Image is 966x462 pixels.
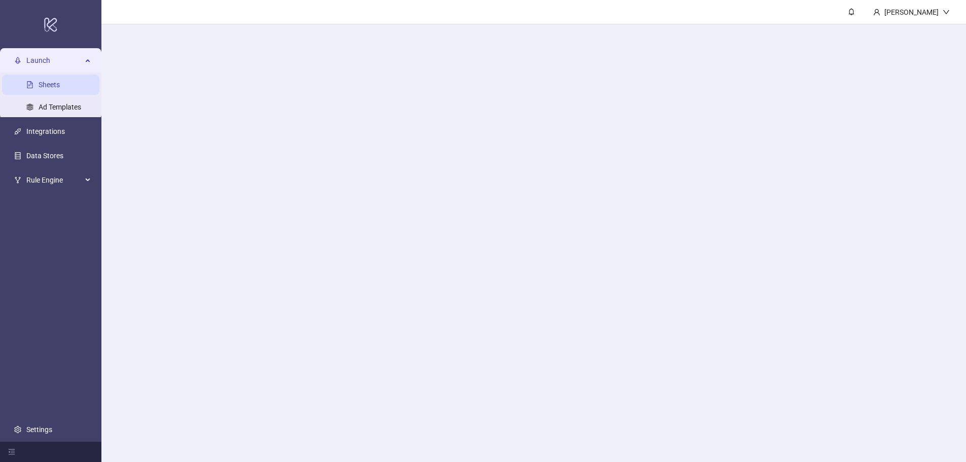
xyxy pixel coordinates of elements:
span: menu-fold [8,448,15,455]
span: rocket [14,57,21,64]
span: down [943,9,950,16]
span: Launch [26,50,82,70]
span: Rule Engine [26,170,82,190]
a: Sheets [39,81,60,89]
a: Data Stores [26,152,63,160]
div: [PERSON_NAME] [880,7,943,18]
span: bell [848,8,855,15]
a: Integrations [26,127,65,135]
a: Ad Templates [39,103,81,111]
span: user [873,9,880,16]
a: Settings [26,425,52,434]
span: fork [14,176,21,184]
